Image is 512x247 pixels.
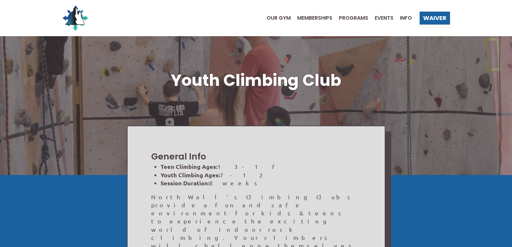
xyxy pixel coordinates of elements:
span: Our Gym [266,15,291,21]
h2: General Info [151,150,361,163]
a: Memberships [291,15,332,21]
span: Events [375,15,393,21]
a: Info [393,15,412,21]
strong: Teen Climbing Ages: [161,163,217,170]
strong: Session Duration: [161,179,209,187]
li: 8 weeks [161,179,361,187]
span: Info [400,15,412,21]
span: Waiver [423,15,446,21]
img: North Wall Logo [62,5,88,31]
a: Our Gym [260,15,291,21]
strong: Youth Climbing Ages: [161,171,220,179]
span: Memberships [297,15,332,21]
a: Waiver [420,12,450,25]
a: Events [368,15,393,21]
li: 13 - 17 [161,162,361,170]
a: Programs [332,15,368,21]
h1: Youth Climbing Club [62,69,450,92]
span: Programs [339,15,368,21]
li: 7 - 12 [161,171,361,179]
